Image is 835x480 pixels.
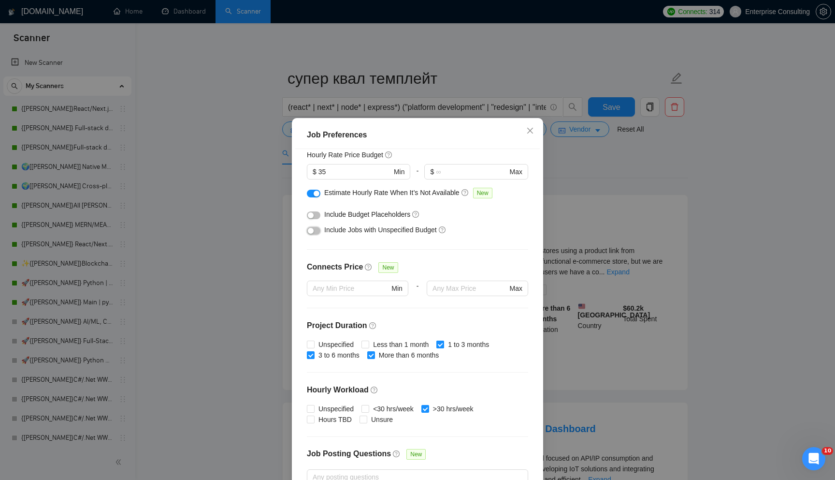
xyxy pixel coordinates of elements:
span: Unspecified [315,339,358,350]
span: question-circle [371,386,378,394]
span: New [378,262,398,273]
span: 1 to 3 months [444,339,493,350]
h4: Hourly Workload [307,384,528,396]
h4: Job Posting Questions [307,448,391,460]
div: - [408,281,427,308]
span: 10 [822,447,833,455]
div: - [410,164,424,187]
span: Unspecified [315,404,358,414]
span: >30 hrs/week [429,404,477,414]
div: Job Preferences [307,129,528,141]
input: ∞ [436,166,507,177]
span: Hours TBD [315,414,356,425]
iframe: Intercom live chat [802,447,825,470]
h4: Project Duration [307,320,528,331]
span: Max [510,283,522,294]
h4: Connects Price [307,261,363,273]
span: Min [391,283,403,294]
span: question-circle [369,322,377,330]
span: More than 6 months [375,350,443,360]
span: New [473,188,492,198]
input: Any Min Price [313,283,389,294]
span: $ [313,166,317,177]
span: question-circle [439,226,446,234]
span: Max [510,166,522,177]
span: <30 hrs/week [369,404,417,414]
span: New [406,449,426,460]
span: question-circle [412,210,420,218]
span: Include Jobs with Unspecified Budget [324,226,437,234]
span: question-circle [365,263,373,271]
span: Estimate Hourly Rate When It’s Not Available [324,189,460,196]
span: Less than 1 month [369,339,432,350]
span: Unsure [367,414,397,425]
span: close [526,127,534,135]
button: Close [517,118,543,144]
span: question-circle [385,151,393,159]
input: Any Max Price [432,283,507,294]
h5: Hourly Rate Price Budget [307,150,383,160]
span: question-circle [393,450,401,458]
span: $ [430,166,434,177]
input: 0 [318,166,392,177]
span: 3 to 6 months [315,350,363,360]
span: question-circle [461,189,469,196]
span: Min [394,166,405,177]
span: Include Budget Placeholders [324,210,410,218]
